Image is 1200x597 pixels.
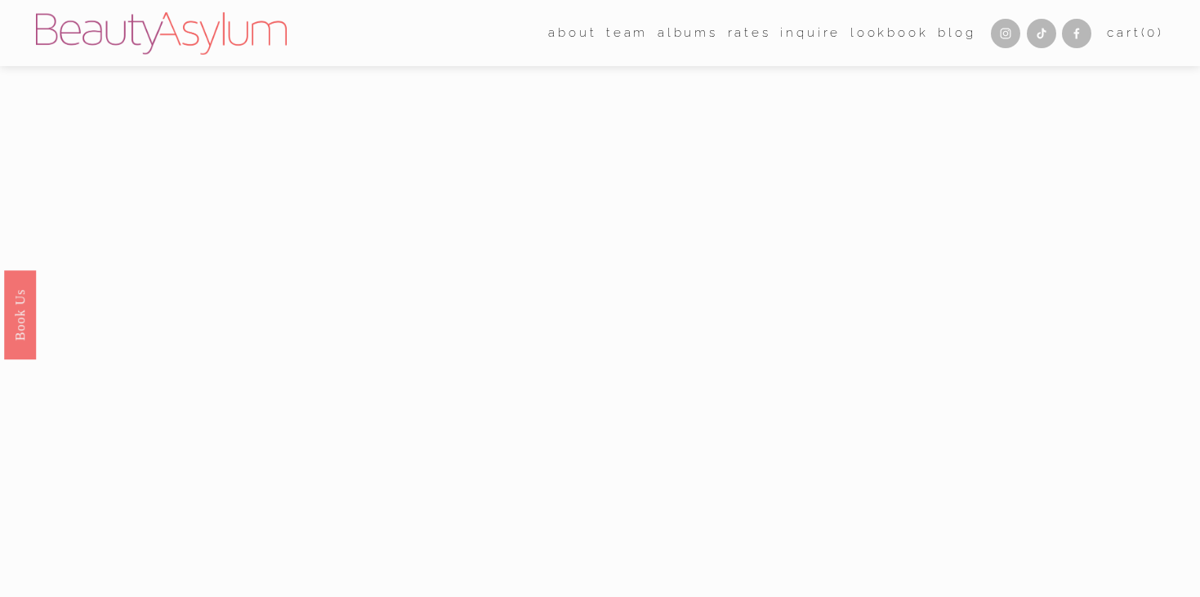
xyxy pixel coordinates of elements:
span: ( ) [1141,25,1164,40]
a: albums [658,20,718,45]
a: Blog [938,20,975,45]
a: TikTok [1027,19,1056,48]
a: Cart(0) [1107,22,1164,44]
img: Beauty Asylum | Bridal Hair &amp; Makeup Charlotte &amp; Atlanta [36,12,287,55]
a: Inquire [780,20,841,45]
a: Lookbook [850,20,928,45]
a: Rates [728,20,771,45]
span: team [606,22,648,44]
a: Instagram [991,19,1020,48]
span: about [548,22,596,44]
a: folder dropdown [548,20,596,45]
a: Book Us [4,270,36,359]
span: 0 [1147,25,1158,40]
a: folder dropdown [606,20,648,45]
a: Facebook [1062,19,1091,48]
